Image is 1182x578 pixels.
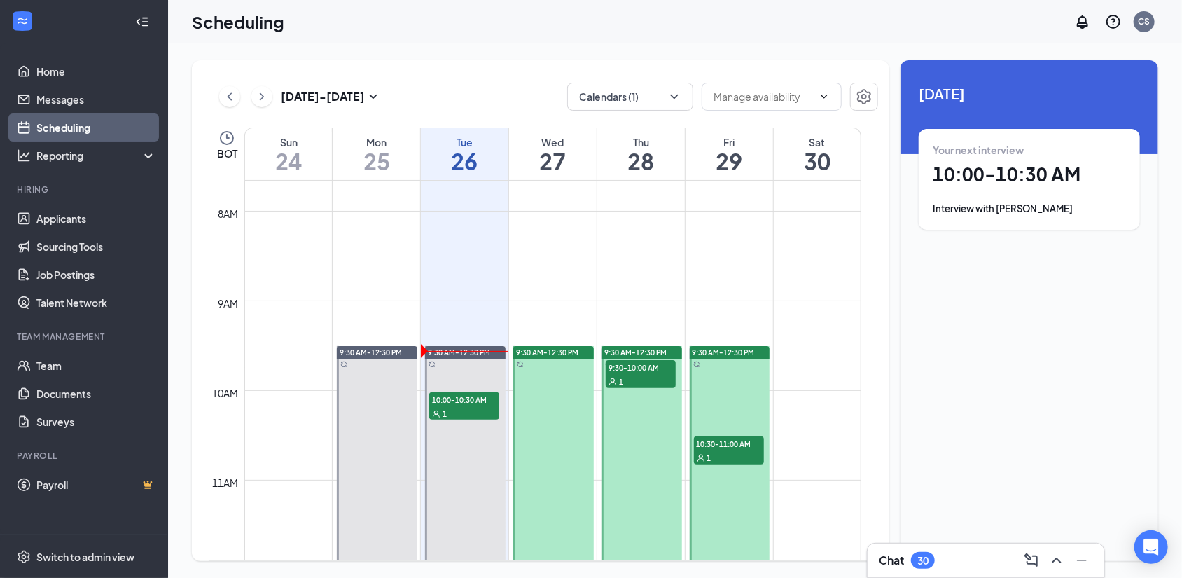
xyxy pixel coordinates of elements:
svg: QuestionInfo [1105,13,1122,30]
a: Team [36,352,156,380]
div: 11am [210,475,242,490]
div: Interview with [PERSON_NAME] [933,202,1126,216]
div: Sat [774,135,861,149]
div: 30 [917,555,929,567]
button: ComposeMessage [1020,549,1043,572]
a: Home [36,57,156,85]
a: Job Postings [36,261,156,289]
a: August 25, 2025 [333,128,420,180]
h1: 24 [245,149,332,173]
span: 9:30-10:00 AM [606,360,676,374]
span: 1 [619,377,623,387]
span: 9:30 AM-12:30 PM [604,348,667,357]
div: Sun [245,135,332,149]
svg: Sync [429,361,436,368]
span: 1 [707,453,711,463]
svg: Collapse [135,15,149,29]
svg: Minimize [1073,552,1090,569]
a: Talent Network [36,289,156,317]
svg: Clock [218,130,235,146]
div: 10am [210,385,242,401]
svg: User [609,378,617,386]
svg: Notifications [1074,13,1091,30]
div: Tue [421,135,508,149]
div: CS [1139,15,1150,27]
div: Hiring [17,184,153,195]
span: [DATE] [919,83,1140,104]
a: Documents [36,380,156,408]
svg: ChevronDown [819,91,830,102]
span: 9:30 AM-12:30 PM [693,348,755,357]
a: August 26, 2025 [421,128,508,180]
input: Manage availability [714,89,813,104]
div: Wed [509,135,597,149]
h1: 27 [509,149,597,173]
h1: 29 [686,149,773,173]
button: ChevronRight [251,86,272,107]
svg: ChevronLeft [223,88,237,105]
svg: SmallChevronDown [365,88,382,105]
h1: 25 [333,149,420,173]
a: Sourcing Tools [36,233,156,261]
button: Settings [850,83,878,111]
svg: User [432,410,440,418]
svg: WorkstreamLogo [15,14,29,28]
a: PayrollCrown [36,471,156,499]
a: August 28, 2025 [597,128,685,180]
div: Fri [686,135,773,149]
div: Payroll [17,450,153,462]
svg: Sync [693,361,700,368]
svg: ChevronRight [255,88,269,105]
a: Messages [36,85,156,113]
div: Mon [333,135,420,149]
svg: Settings [17,550,31,564]
svg: Analysis [17,149,31,163]
div: 9am [216,296,242,311]
svg: ComposeMessage [1023,552,1040,569]
span: 9:30 AM-12:30 PM [340,348,402,357]
a: August 30, 2025 [774,128,861,180]
div: Switch to admin view [36,550,134,564]
svg: ChevronUp [1048,552,1065,569]
h1: 28 [597,149,685,173]
svg: Sync [517,361,524,368]
span: 10:00-10:30 AM [429,392,499,406]
a: Scheduling [36,113,156,142]
h1: Scheduling [192,10,284,34]
a: August 24, 2025 [245,128,332,180]
svg: Settings [856,88,872,105]
button: Calendars (1)ChevronDown [567,83,693,111]
h1: 10:00 - 10:30 AM [933,163,1126,186]
a: August 29, 2025 [686,128,773,180]
a: August 27, 2025 [509,128,597,180]
h3: [DATE] - [DATE] [281,89,365,104]
h1: 26 [421,149,508,173]
div: 8am [216,206,242,221]
button: Minimize [1071,549,1093,572]
a: Applicants [36,205,156,233]
div: Your next interview [933,143,1126,157]
div: Team Management [17,331,153,343]
span: 9:30 AM-12:30 PM [516,348,578,357]
button: ChevronLeft [219,86,240,107]
h3: Chat [879,553,904,568]
div: Open Intercom Messenger [1134,530,1168,564]
span: 9:30 AM-12:30 PM [428,348,490,357]
a: Surveys [36,408,156,436]
svg: User [697,454,705,462]
button: ChevronUp [1045,549,1068,572]
span: 10:30-11:00 AM [694,436,764,450]
h1: 30 [774,149,861,173]
span: 1 [443,409,447,419]
span: BOT [217,146,237,160]
div: Thu [597,135,685,149]
svg: Sync [340,361,347,368]
div: Reporting [36,149,157,163]
svg: ChevronDown [667,90,681,104]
